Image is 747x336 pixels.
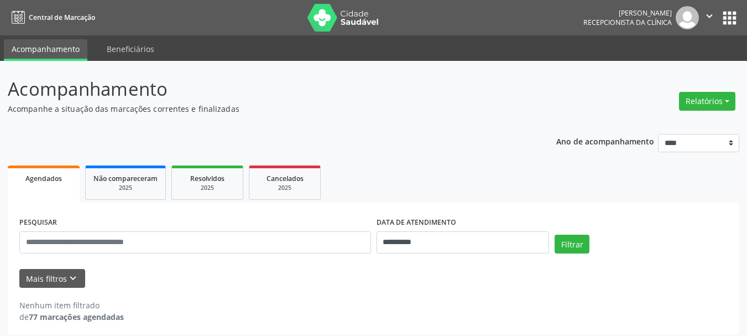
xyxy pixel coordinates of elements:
p: Acompanhamento [8,75,520,103]
label: DATA DE ATENDIMENTO [377,214,456,231]
p: Ano de acompanhamento [556,134,654,148]
a: Central de Marcação [8,8,95,27]
a: Beneficiários [99,39,162,59]
i:  [703,10,715,22]
button: Relatórios [679,92,735,111]
button:  [699,6,720,29]
div: 2025 [257,184,312,192]
span: Resolvidos [190,174,224,183]
label: PESQUISAR [19,214,57,231]
i: keyboard_arrow_down [67,272,79,285]
button: Filtrar [555,235,589,254]
span: Não compareceram [93,174,158,183]
button: Mais filtroskeyboard_arrow_down [19,269,85,288]
div: 2025 [180,184,235,192]
span: Central de Marcação [29,13,95,22]
img: img [676,6,699,29]
p: Acompanhe a situação das marcações correntes e finalizadas [8,103,520,115]
span: Agendados [25,174,62,183]
div: Nenhum item filtrado [19,299,124,311]
div: 2025 [93,184,158,192]
span: Cancelados [267,174,304,183]
div: de [19,311,124,323]
div: [PERSON_NAME] [583,8,672,18]
span: Recepcionista da clínica [583,18,672,27]
a: Acompanhamento [4,39,87,61]
strong: 77 marcações agendadas [29,312,124,322]
button: apps [720,8,739,28]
